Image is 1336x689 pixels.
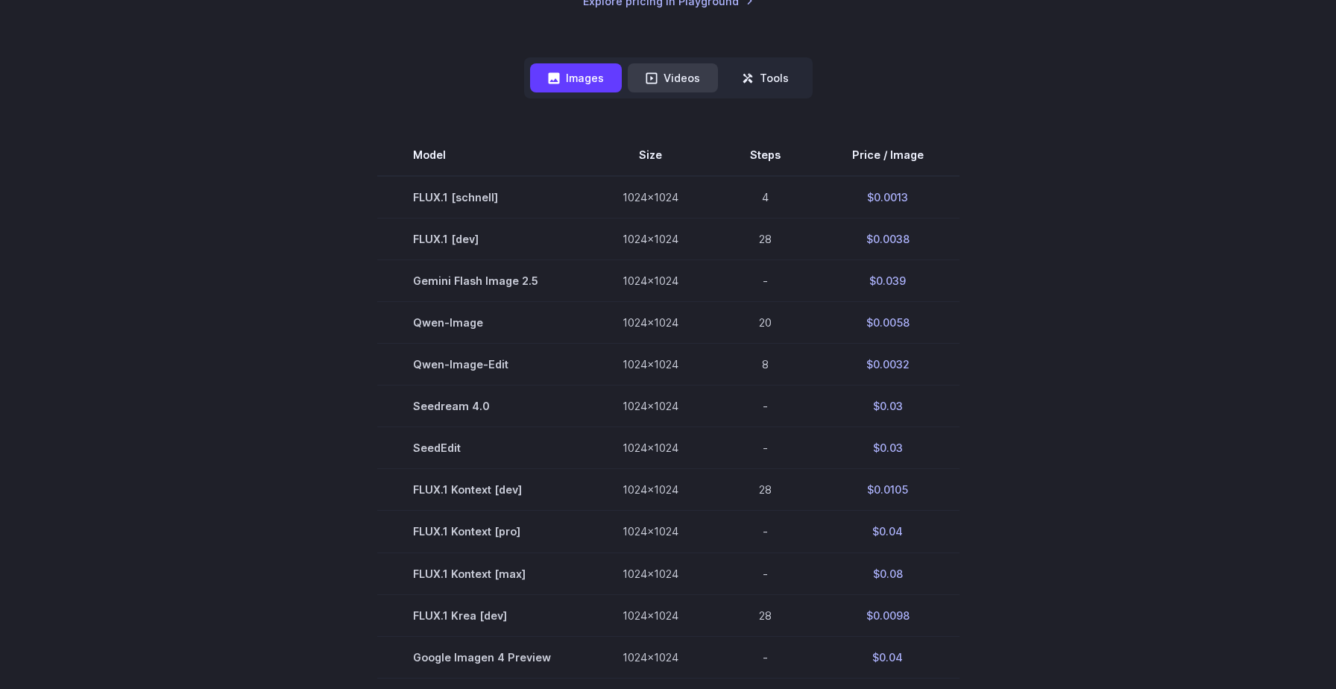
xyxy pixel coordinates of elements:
[377,176,587,218] td: FLUX.1 [schnell]
[714,134,816,176] th: Steps
[587,134,714,176] th: Size
[816,469,960,511] td: $0.0105
[587,344,714,386] td: 1024x1024
[377,427,587,469] td: SeedEdit
[714,427,816,469] td: -
[377,636,587,678] td: Google Imagen 4 Preview
[587,636,714,678] td: 1024x1024
[377,553,587,594] td: FLUX.1 Kontext [max]
[816,386,960,427] td: $0.03
[587,553,714,594] td: 1024x1024
[714,553,816,594] td: -
[816,134,960,176] th: Price / Image
[816,594,960,636] td: $0.0098
[714,176,816,218] td: 4
[587,511,714,553] td: 1024x1024
[714,302,816,344] td: 20
[714,260,816,302] td: -
[714,386,816,427] td: -
[587,469,714,511] td: 1024x1024
[816,344,960,386] td: $0.0032
[816,427,960,469] td: $0.03
[530,63,622,92] button: Images
[413,272,551,289] span: Gemini Flash Image 2.5
[377,386,587,427] td: Seedream 4.0
[816,553,960,594] td: $0.08
[377,511,587,553] td: FLUX.1 Kontext [pro]
[587,218,714,260] td: 1024x1024
[714,511,816,553] td: -
[816,302,960,344] td: $0.0058
[816,260,960,302] td: $0.039
[587,302,714,344] td: 1024x1024
[816,636,960,678] td: $0.04
[724,63,807,92] button: Tools
[587,176,714,218] td: 1024x1024
[377,469,587,511] td: FLUX.1 Kontext [dev]
[714,344,816,386] td: 8
[377,218,587,260] td: FLUX.1 [dev]
[714,218,816,260] td: 28
[714,594,816,636] td: 28
[587,427,714,469] td: 1024x1024
[714,636,816,678] td: -
[587,594,714,636] td: 1024x1024
[628,63,718,92] button: Videos
[816,511,960,553] td: $0.04
[714,469,816,511] td: 28
[377,302,587,344] td: Qwen-Image
[816,176,960,218] td: $0.0013
[816,218,960,260] td: $0.0038
[377,594,587,636] td: FLUX.1 Krea [dev]
[587,260,714,302] td: 1024x1024
[377,134,587,176] th: Model
[587,386,714,427] td: 1024x1024
[377,344,587,386] td: Qwen-Image-Edit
